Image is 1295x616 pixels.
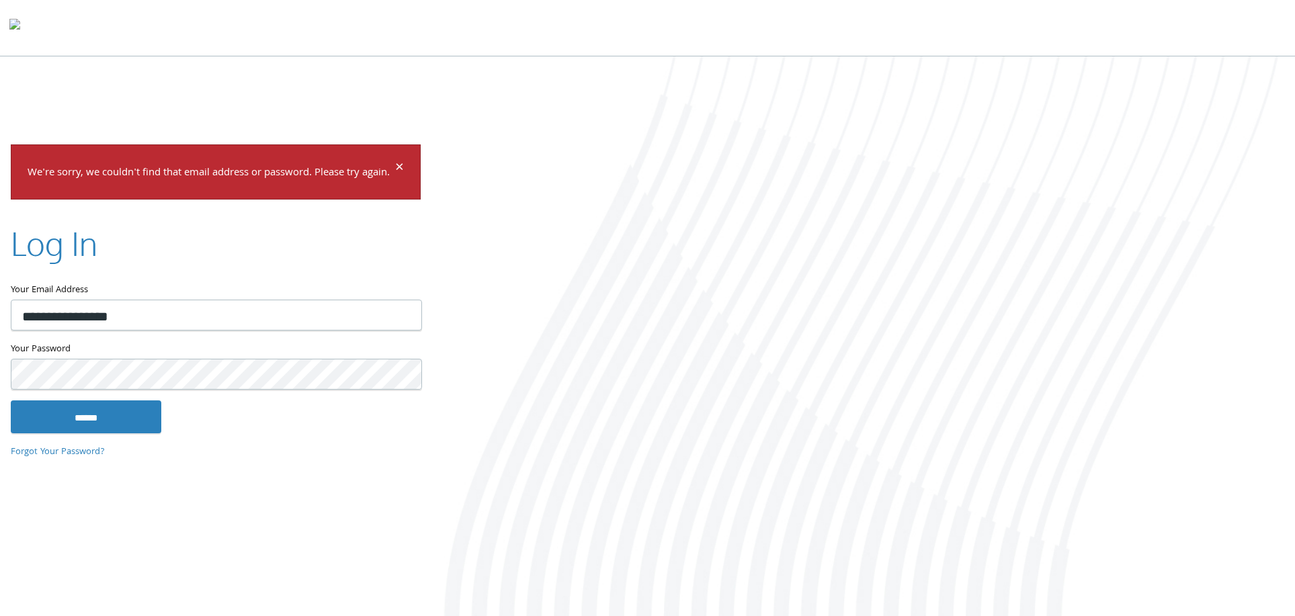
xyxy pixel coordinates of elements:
[11,341,421,358] label: Your Password
[395,156,404,182] span: ×
[28,164,393,183] p: We're sorry, we couldn't find that email address or password. Please try again.
[395,161,404,177] button: Dismiss alert
[11,221,97,266] h2: Log In
[9,14,20,41] img: todyl-logo-dark.svg
[11,445,105,459] a: Forgot Your Password?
